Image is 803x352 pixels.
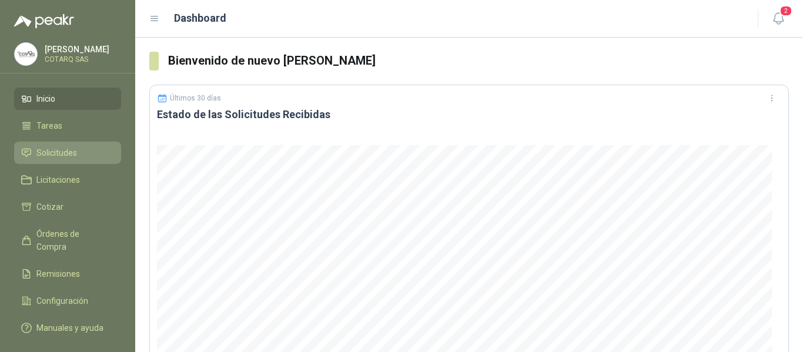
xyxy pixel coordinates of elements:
a: Órdenes de Compra [14,223,121,258]
span: Licitaciones [36,173,80,186]
span: Manuales y ayuda [36,321,103,334]
h3: Estado de las Solicitudes Recibidas [157,108,781,122]
span: Remisiones [36,267,80,280]
span: Inicio [36,92,55,105]
span: Tareas [36,119,62,132]
a: Remisiones [14,263,121,285]
a: Inicio [14,88,121,110]
a: Cotizar [14,196,121,218]
span: Órdenes de Compra [36,227,110,253]
p: [PERSON_NAME] [45,45,118,53]
span: 2 [779,5,792,16]
span: Cotizar [36,200,63,213]
a: Configuración [14,290,121,312]
h1: Dashboard [174,10,226,26]
h3: Bienvenido de nuevo [PERSON_NAME] [168,52,789,70]
button: 2 [768,8,789,29]
span: Configuración [36,294,88,307]
p: Últimos 30 días [170,94,221,102]
a: Manuales y ayuda [14,317,121,339]
a: Licitaciones [14,169,121,191]
p: COTARQ SAS [45,56,118,63]
span: Solicitudes [36,146,77,159]
a: Tareas [14,115,121,137]
a: Solicitudes [14,142,121,164]
img: Logo peakr [14,14,74,28]
img: Company Logo [15,43,37,65]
